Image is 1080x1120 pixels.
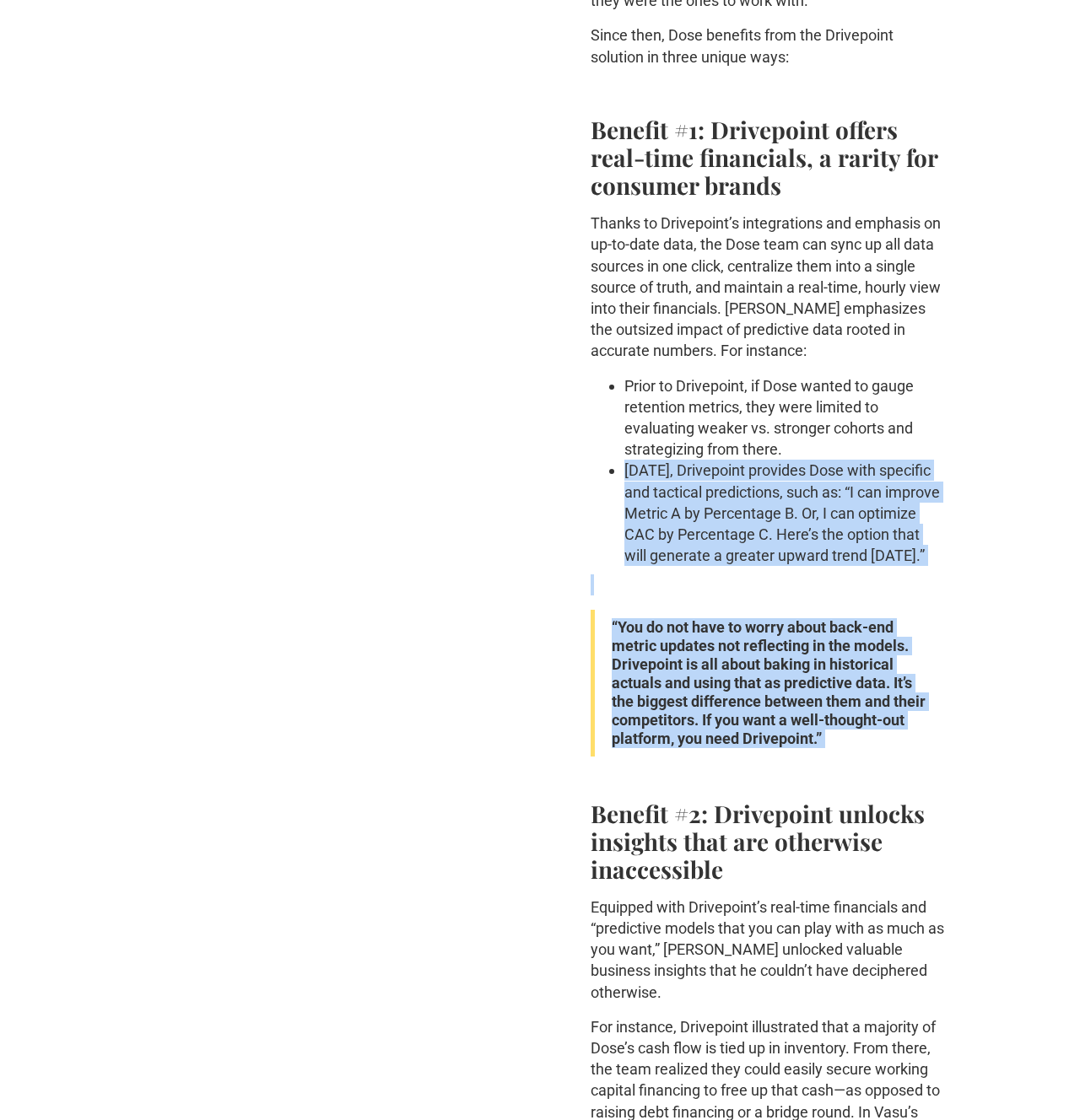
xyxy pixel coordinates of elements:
[624,460,945,566] li: [DATE], Drivepoint provides Dose with specific and tactical predictions, such as: “I can improve ...
[591,114,937,201] strong: Benefit #1: Drivepoint offers real-time financials, a rarity for consumer brands
[591,765,945,786] p: ‍
[591,897,945,1003] p: Equipped with Drivepoint’s real-time financials and “predictive models that you can play with as ...
[624,375,945,460] li: Prior to Drivepoint, if Dose wanted to gauge retention metrics, they were limited to evaluating w...
[591,798,925,885] strong: Benefit #2: Drivepoint unlocks insights that are otherwise inaccessible
[591,574,945,595] p: ‍
[591,24,945,67] p: Since then, Dose benefits from the Drivepoint solution in three unique ways:
[591,213,945,361] p: Thanks to Drivepoint’s integrations and emphasis on up-to-date data, the Dose team can sync up al...
[591,81,945,102] p: ‍
[612,618,926,747] strong: “You do not have to worry about back-end metric updates not reflecting in the models. Drivepoint ...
